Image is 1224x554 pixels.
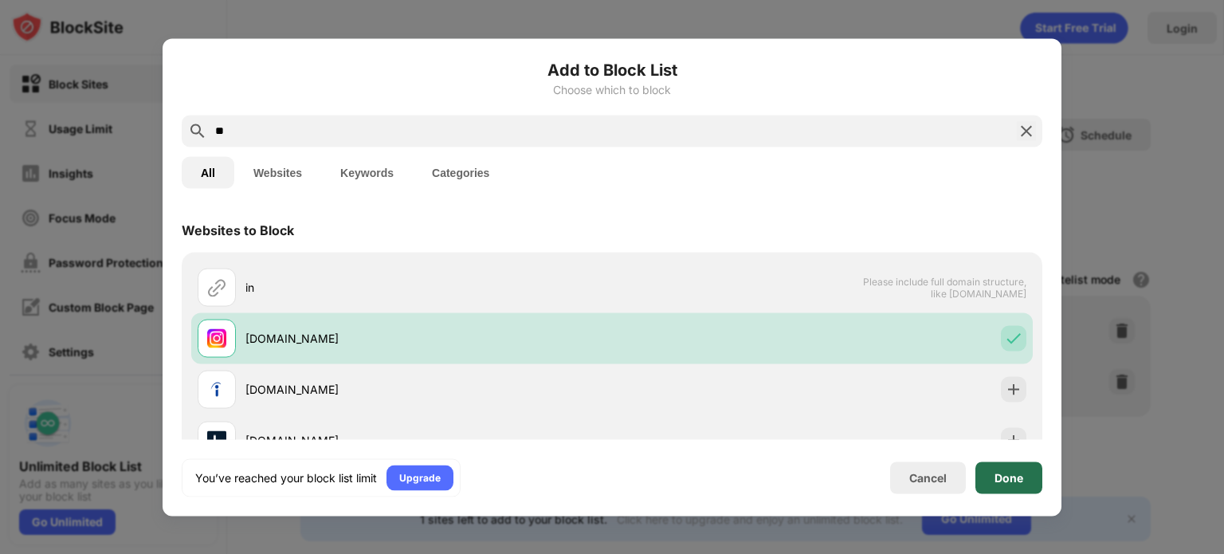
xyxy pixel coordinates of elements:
div: Upgrade [399,470,441,485]
div: Choose which to block [182,83,1042,96]
img: favicons [207,430,226,450]
div: [DOMAIN_NAME] [245,381,612,398]
button: Websites [234,156,321,188]
div: in [245,279,612,296]
button: Keywords [321,156,413,188]
div: You’ve reached your block list limit [195,470,377,485]
button: Categories [413,156,508,188]
img: favicons [207,379,226,399]
img: search.svg [188,121,207,140]
img: search-close [1017,121,1036,140]
button: All [182,156,234,188]
img: favicons [207,328,226,348]
div: Cancel [909,471,947,485]
div: [DOMAIN_NAME] [245,330,612,347]
img: url.svg [207,277,226,297]
div: Websites to Block [182,222,294,238]
h6: Add to Block List [182,57,1042,81]
div: Done [994,471,1023,484]
span: Please include full domain structure, like [DOMAIN_NAME] [862,275,1026,299]
div: [DOMAIN_NAME] [245,432,612,449]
